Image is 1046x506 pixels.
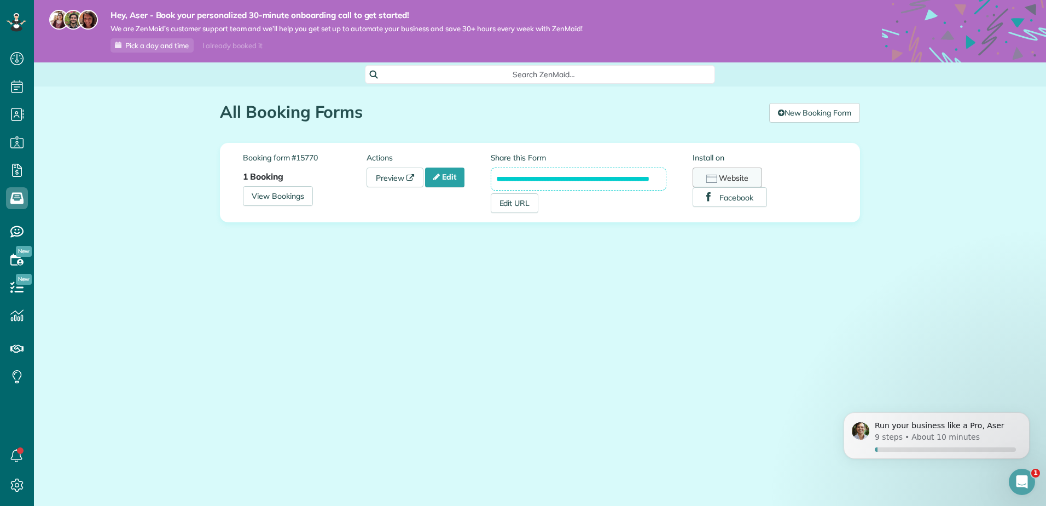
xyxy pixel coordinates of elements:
div: I already booked it [196,39,269,53]
a: Edit URL [491,193,539,213]
a: New Booking Form [769,103,860,123]
label: Share this Form [491,152,667,163]
span: New [16,246,32,257]
span: We are ZenMaid’s customer support team and we’ll help you get set up to automate your business an... [111,24,583,33]
button: Website [693,168,762,187]
a: Edit [425,168,464,187]
strong: 1 Booking [243,171,283,182]
a: View Bookings [243,186,313,206]
span: Pick a day and time [125,41,189,50]
iframe: Intercom notifications message [827,400,1046,476]
span: New [16,274,32,285]
span: 1 [1031,469,1040,478]
strong: Hey, Aser - Book your personalized 30-minute onboarding call to get started! [111,10,583,21]
img: maria-72a9807cf96188c08ef61303f053569d2e2a8a1cde33d635c8a3ac13582a053d.jpg [49,10,69,30]
img: michelle-19f622bdf1676172e81f8f8fba1fb50e276960ebfe0243fe18214015130c80e4.jpg [78,10,98,30]
label: Booking form #15770 [243,152,367,163]
a: Preview [367,168,423,187]
iframe: Intercom live chat [1009,469,1035,495]
button: Facebook [693,187,767,207]
h1: All Booking Forms [220,103,761,121]
label: Actions [367,152,490,163]
label: Install on [693,152,837,163]
img: jorge-587dff0eeaa6aab1f244e6dc62b8924c3b6ad411094392a53c71c6c4a576187d.jpg [63,10,83,30]
a: Pick a day and time [111,38,194,53]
